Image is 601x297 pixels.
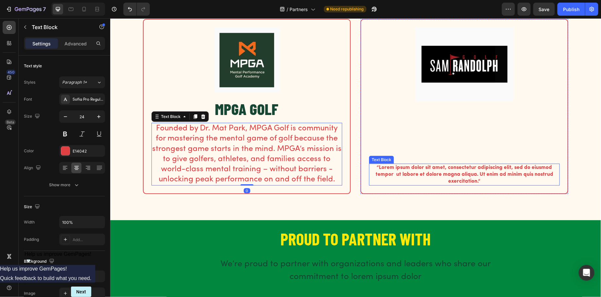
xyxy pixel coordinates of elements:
div: Sofia Pro Regular [73,97,103,103]
div: Color [24,148,34,154]
div: Size [24,203,41,211]
button: Show survey - Help us improve GemPages! [25,251,92,265]
div: Beta [5,120,16,125]
button: Publish [557,3,585,16]
iframe: Design area [110,18,601,297]
span: / [287,6,289,13]
p: Advanced [64,40,87,47]
span: Help us improve GemPages! [25,251,92,257]
p: Text Block [32,23,87,31]
p: 7 [43,5,46,13]
div: Publish [563,6,579,13]
div: Align [24,164,42,173]
div: Padding [24,237,39,242]
div: 450 [6,70,16,75]
span: Partners [290,6,308,13]
span: Save [539,7,550,12]
div: Text Block [260,139,282,144]
button: Paragraph 1* [59,76,105,88]
button: Save [533,3,555,16]
button: 7 [3,3,49,16]
div: Show more [49,182,80,188]
p: “Lorem ipsum dolor sit amet, consectetur adipiscing elit, sed do eiusmod tempor ut labore et dolo... [259,146,449,166]
div: Font [24,96,32,102]
div: Undo/Redo [123,3,150,16]
div: Styles [24,79,35,85]
button: Show more [24,179,105,191]
div: Text style [24,63,42,69]
h2: PROUD TO PARTNER WITH [33,210,458,231]
img: gempages_572788232438154112-418b695c-fbc5-415a-a9b6-bd01b0d2365f.png [305,9,403,83]
div: 0 [133,170,140,175]
div: Width [24,219,35,225]
div: Size [24,112,41,121]
input: Auto [60,216,105,228]
div: E14042 [73,148,103,154]
p: Settings [32,40,51,47]
div: Open Intercom Messenger [579,265,594,281]
p: We’re proud to partner with organizations and leaders who share our commitment to lorem ipsum dolor [86,239,405,265]
div: Add... [73,237,103,243]
span: Need republishing [330,6,364,12]
span: Paragraph 1* [62,79,87,85]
